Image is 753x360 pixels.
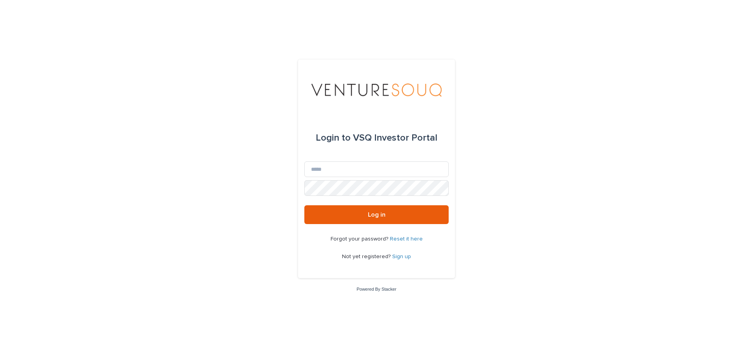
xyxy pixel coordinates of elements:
span: Login to [316,133,351,143]
a: Sign up [392,254,411,259]
div: VSQ Investor Portal [316,127,437,149]
span: Log in [368,212,386,218]
a: Powered By Stacker [356,287,396,291]
a: Reset it here [390,236,423,242]
span: Forgot your password? [331,236,390,242]
button: Log in [304,205,449,224]
img: 3elEJekzRomsFYAsX215 [311,78,441,102]
span: Not yet registered? [342,254,392,259]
